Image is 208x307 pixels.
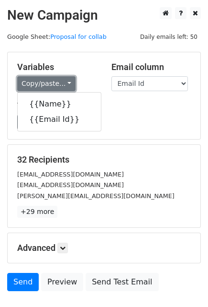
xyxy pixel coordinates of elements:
[160,261,208,307] iframe: Chat Widget
[17,171,124,178] small: [EMAIL_ADDRESS][DOMAIN_NAME]
[50,33,107,40] a: Proposal for collab
[17,192,175,200] small: [PERSON_NAME][EMAIL_ADDRESS][DOMAIN_NAME]
[137,32,201,42] span: Daily emails left: 50
[7,7,201,24] h2: New Campaign
[17,243,191,253] h5: Advanced
[17,181,124,189] small: [EMAIL_ADDRESS][DOMAIN_NAME]
[17,206,57,218] a: +29 more
[111,62,191,72] h5: Email column
[17,154,191,165] h5: 32 Recipients
[18,96,101,112] a: {{Name}}
[41,273,83,291] a: Preview
[137,33,201,40] a: Daily emails left: 50
[86,273,158,291] a: Send Test Email
[18,112,101,127] a: {{Email Id}}
[17,76,76,91] a: Copy/paste...
[17,62,97,72] h5: Variables
[7,273,39,291] a: Send
[7,33,107,40] small: Google Sheet:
